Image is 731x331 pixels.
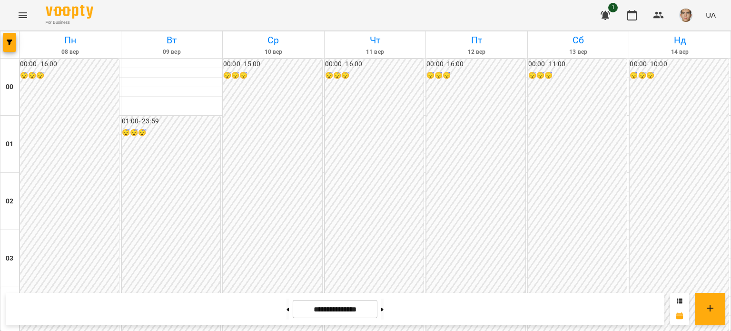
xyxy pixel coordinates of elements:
[46,20,93,26] span: For Business
[630,70,729,81] h6: 😴😴😴
[631,48,729,57] h6: 14 вер
[326,33,425,48] h6: Чт
[426,70,525,81] h6: 😴😴😴
[224,48,323,57] h6: 10 вер
[528,70,627,81] h6: 😴😴😴
[223,59,322,70] h6: 00:00 - 15:00
[529,48,628,57] h6: 13 вер
[223,70,322,81] h6: 😴😴😴
[123,48,221,57] h6: 09 вер
[46,5,93,19] img: Voopty Logo
[21,33,119,48] h6: Пн
[6,139,13,150] h6: 01
[21,48,119,57] h6: 08 вер
[122,116,221,127] h6: 01:00 - 23:59
[528,59,627,70] h6: 00:00 - 11:00
[427,48,526,57] h6: 12 вер
[224,33,323,48] h6: Ср
[122,128,221,138] h6: 😴😴😴
[11,4,34,27] button: Menu
[608,3,618,12] span: 1
[679,9,692,22] img: 290265f4fa403245e7fea1740f973bad.jpg
[325,70,424,81] h6: 😴😴😴
[6,196,13,207] h6: 02
[631,33,729,48] h6: Нд
[326,48,425,57] h6: 11 вер
[706,10,716,20] span: UA
[630,59,729,70] h6: 00:00 - 10:00
[20,70,119,81] h6: 😴😴😴
[123,33,221,48] h6: Вт
[325,59,424,70] h6: 00:00 - 16:00
[529,33,628,48] h6: Сб
[6,253,13,264] h6: 03
[20,59,119,70] h6: 00:00 - 16:00
[702,6,720,24] button: UA
[427,33,526,48] h6: Пт
[426,59,525,70] h6: 00:00 - 16:00
[6,82,13,92] h6: 00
